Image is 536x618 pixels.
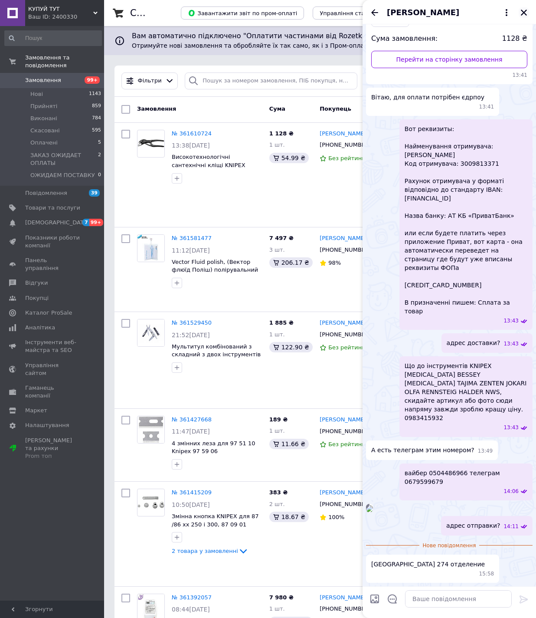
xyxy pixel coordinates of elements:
span: Вот реквизиты: Найменування отримувача: [PERSON_NAME] Код отримувача: 3009813371 Рахунок отримува... [405,125,527,316]
a: № 361610724 [172,130,212,137]
span: Що до інструментів KNIPEX [MEDICAL_DATA] BESSEY [MEDICAL_DATA] TAJIMA ZENTEN JOKARI OLFA RENNSTEI... [405,362,527,422]
span: 11:12[DATE] [172,247,210,254]
div: [PHONE_NUMBER] [318,426,373,437]
div: [PHONE_NUMBER] [318,329,373,340]
span: 13:43 12.09.2025 [503,424,519,431]
button: Назад [369,7,380,18]
a: Фото товару [137,319,165,347]
span: 1 шт. [269,141,285,148]
span: Фільтри [138,77,162,85]
span: Нове повідомлення [419,542,480,549]
span: 13:41 12.09.2025 [371,72,527,79]
div: 54.99 ₴ [269,153,309,163]
a: Мультитул комбінований з складний з двох інструментів BESSEY DMPTS [172,343,261,366]
span: Покупець [320,105,351,112]
span: 7 [82,219,89,226]
div: [PHONE_NUMBER] [318,499,373,510]
span: Високотехнологічні сантехнічні кліщі KNIPEX Cobra® XS, 87 00 100 [172,154,245,176]
span: А есть телеграм этим номером? [371,446,474,455]
span: Повідомлення [25,189,67,197]
img: Фото товару [137,130,164,157]
span: 1143 [89,90,101,98]
span: Скасовані [30,127,60,135]
span: 13:43 12.09.2025 [503,340,519,348]
span: 595 [92,127,101,135]
span: 0 [98,171,101,179]
span: вайбер 0504486966 телеграм 0679599679 [405,469,527,486]
span: 98% [328,260,341,266]
a: № 361529450 [172,319,212,326]
a: [PERSON_NAME] [320,594,366,602]
span: 1 шт. [269,331,285,338]
a: 4 змінних леза для 97 51 10 Knipex 97 59 06 [172,440,255,455]
span: адрес отправки? [446,521,500,530]
a: [PERSON_NAME] [320,416,366,424]
a: Перейти на сторінку замовлення [371,51,527,68]
a: № 361415209 [172,489,212,496]
a: [PERSON_NAME] [320,234,366,243]
a: Фото товару [137,130,165,158]
span: ОЖИДАЕМ ПОСТАВКУ [30,171,95,179]
span: ЗАКАЗ ОЖИДАЕТ ОПЛАТЫ [30,151,98,167]
span: Без рейтингу [328,441,368,447]
span: 1 128 ₴ [269,130,294,137]
span: Вітаю, для оплати потрібен єдрпоу [371,93,484,102]
span: 784 [92,115,101,122]
span: 08:44[DATE] [172,606,210,613]
a: [PERSON_NAME] [320,319,366,327]
span: Виконані [30,115,57,122]
span: Управління статусами [320,10,386,16]
button: Управління статусами [313,7,393,20]
a: № 361392057 [172,594,212,601]
h1: Список замовлень [130,8,218,18]
span: 7 980 ₴ [269,594,294,601]
span: 1 885 ₴ [269,319,294,326]
a: [PERSON_NAME] [320,130,366,138]
span: 14:06 12.09.2025 [503,488,519,495]
span: [DEMOGRAPHIC_DATA] [25,219,89,227]
span: Змінна кнопка KNIPEX для 87 /86 хх 250 і 300, 87 09 01 [172,513,259,528]
span: 2 шт. [269,501,285,507]
span: 10:50[DATE] [172,501,210,508]
span: Аналітика [25,324,55,332]
span: Налаштування [25,421,69,429]
img: Фото товару [137,319,164,346]
a: Фото товару [137,416,165,444]
div: Ваш ID: 2400330 [28,13,104,21]
img: Фото товару [137,235,164,262]
img: ba8af40e-ef19-42b5-8e1e-d059562918e1_w500_h500 [366,505,373,512]
span: 99+ [89,219,104,226]
span: [GEOGRAPHIC_DATA] 274 отделение [371,560,485,569]
div: 11.66 ₴ [269,439,309,449]
a: № 361581477 [172,235,212,241]
img: Фото товару [137,416,164,443]
div: 122.90 ₴ [269,342,313,352]
span: 15:58 12.09.2025 [479,570,494,578]
span: Отримуйте нові замовлення та обробляйте їх так само, як і з Пром-оплатою. [132,42,420,49]
span: [PERSON_NAME] та рахунки [25,437,80,460]
span: Прийняті [30,102,57,110]
div: 18.67 ₴ [269,512,309,522]
button: [PERSON_NAME] [387,7,512,18]
span: Показники роботи компанії [25,234,80,250]
span: 13:41 12.09.2025 [479,103,494,111]
span: Товари та послуги [25,204,80,212]
span: Сума замовлення: [371,34,438,44]
span: Маркет [25,407,47,414]
div: 206.17 ₴ [269,257,313,268]
div: Prom топ [25,452,80,460]
input: Пошук за номером замовлення, ПІБ покупця, номером телефону, Email, номером накладної [185,72,357,89]
span: Каталог ProSale [25,309,72,317]
span: Cума [269,105,285,112]
span: Без рейтингу [328,155,368,161]
span: 1 шт. [269,605,285,612]
span: 5 [98,139,101,147]
a: Фото товару [137,234,165,262]
span: Нові [30,90,43,98]
span: Вам автоматично підключено "Оплатити частинами від Rozetka" на 2 платежі. [132,31,508,41]
img: Фото товару [137,489,164,516]
span: 3 шт. [269,247,285,253]
span: 1 шт. [269,427,285,434]
a: 2 товара у замовленні [172,548,248,554]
